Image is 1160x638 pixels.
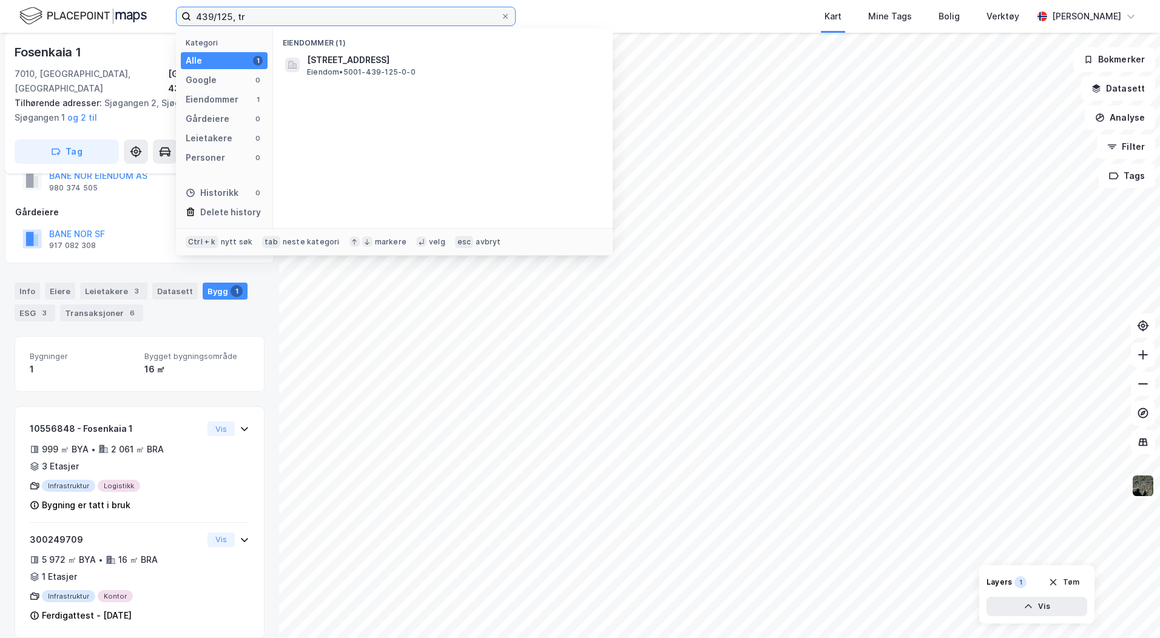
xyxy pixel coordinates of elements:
[15,304,55,321] div: ESG
[144,362,249,377] div: 16 ㎡
[253,188,263,198] div: 0
[45,283,75,300] div: Eiere
[15,98,104,108] span: Tilhørende adresser:
[1040,573,1087,592] button: Tøm
[118,552,158,567] div: 16 ㎡ BRA
[253,56,263,65] div: 1
[868,9,912,24] div: Mine Tags
[15,205,264,220] div: Gårdeiere
[253,153,263,163] div: 0
[42,442,89,457] div: 999 ㎡ BYA
[375,237,406,247] div: markere
[283,237,340,247] div: neste kategori
[60,304,143,321] div: Transaksjoner
[30,421,203,436] div: 10556848 - Fosenkaia 1
[30,351,135,361] span: Bygninger
[1085,106,1155,130] button: Analyse
[986,597,1087,616] button: Vis
[476,237,501,247] div: avbryt
[191,7,501,25] input: Søk på adresse, matrikkel, gårdeiere, leietakere eller personer
[126,307,138,319] div: 6
[186,92,238,107] div: Eiendommer
[1131,474,1155,497] img: 9k=
[186,38,268,47] div: Kategori
[203,283,248,300] div: Bygg
[91,445,96,454] div: •
[1052,9,1121,24] div: [PERSON_NAME]
[15,42,84,62] div: Fosenkaia 1
[42,498,130,512] div: Bygning er tatt i bruk
[207,532,235,547] button: Vis
[307,53,598,67] span: [STREET_ADDRESS]
[19,5,147,27] img: logo.f888ab2527a4732fd821a326f86c7f29.svg
[98,555,103,565] div: •
[1014,576,1027,588] div: 1
[42,552,96,567] div: 5 972 ㎡ BYA
[186,236,218,248] div: Ctrl + k
[152,283,198,300] div: Datasett
[1099,164,1155,188] button: Tags
[49,241,96,250] div: 917 082 308
[15,283,40,300] div: Info
[42,569,77,584] div: 1 Etasjer
[186,186,238,200] div: Historikk
[986,9,1019,24] div: Verktøy
[1099,580,1160,638] iframe: Chat Widget
[455,236,474,248] div: esc
[986,577,1012,587] div: Layers
[1073,47,1155,72] button: Bokmerker
[253,133,263,143] div: 0
[38,307,50,319] div: 3
[80,283,147,300] div: Leietakere
[824,9,841,24] div: Kart
[273,29,613,50] div: Eiendommer (1)
[1099,580,1160,638] div: Kontrollprogram for chat
[253,75,263,85] div: 0
[15,67,168,96] div: 7010, [GEOGRAPHIC_DATA], [GEOGRAPHIC_DATA]
[144,351,249,361] span: Bygget bygningsområde
[186,150,225,165] div: Personer
[307,67,416,77] span: Eiendom • 5001-439-125-0-0
[253,95,263,104] div: 1
[231,285,243,297] div: 1
[30,362,135,377] div: 1
[1097,135,1155,159] button: Filter
[186,112,229,126] div: Gårdeiere
[49,183,98,193] div: 980 374 505
[42,459,79,474] div: 3 Etasjer
[111,442,164,457] div: 2 061 ㎡ BRA
[207,421,235,436] button: Vis
[15,96,255,125] div: Sjøgangen 2, Sjøgangen 4, Sjøgangen 1
[186,53,202,68] div: Alle
[168,67,265,96] div: [GEOGRAPHIC_DATA], 439/125
[200,205,261,220] div: Delete history
[262,236,280,248] div: tab
[42,608,132,623] div: Ferdigattest - [DATE]
[186,73,217,87] div: Google
[130,285,143,297] div: 3
[15,139,119,164] button: Tag
[1081,76,1155,101] button: Datasett
[429,237,445,247] div: velg
[939,9,960,24] div: Bolig
[30,532,203,547] div: 300249709
[186,131,232,146] div: Leietakere
[253,114,263,124] div: 0
[221,237,253,247] div: nytt søk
